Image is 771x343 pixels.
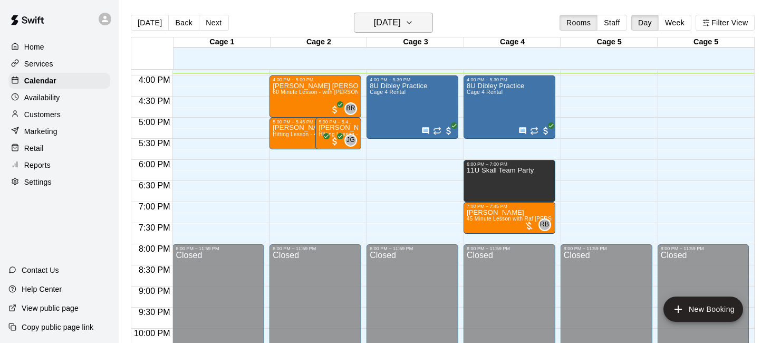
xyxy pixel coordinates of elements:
div: Cage 2 [271,37,368,47]
button: [DATE] [131,15,169,31]
span: 10:00 PM [131,329,172,338]
span: Cage 4 Rental [370,89,406,95]
a: Reports [8,157,110,173]
p: Retail [24,143,44,154]
span: All customers have paid [541,126,551,136]
span: Recurring event [530,127,538,135]
span: Rafael Betances [543,218,551,231]
p: Marketing [24,126,57,137]
div: 4:00 PM – 5:00 PM [273,77,358,82]
a: Customers [8,107,110,122]
div: 5:00 PM – 5:45 PM: dean elliott [315,118,361,149]
div: Cage 5 [658,37,755,47]
span: 7:00 PM [136,202,173,211]
p: Availability [24,92,60,103]
p: Reports [24,160,51,170]
div: Billy Jack Ryan [344,102,357,115]
span: All customers have paid [330,104,340,115]
a: Calendar [8,73,110,89]
span: BR [346,103,355,114]
div: Jesse Gassman [344,134,357,147]
div: 5:00 PM – 5:45 PM [319,119,358,125]
p: Customers [24,109,61,120]
div: 5:00 PM – 5:45 PM: Drew Diaz [269,118,348,149]
div: 8:00 PM – 11:59 PM [661,246,746,251]
span: All customers have paid [444,126,454,136]
span: 4:30 PM [136,97,173,106]
span: 6:30 PM [136,181,173,190]
span: All customers have paid [316,136,326,147]
span: All customers have paid [330,136,340,147]
span: 8:00 PM [136,244,173,253]
button: add [663,297,743,322]
div: 8:00 PM – 11:59 PM [273,246,358,251]
div: Cage 3 [367,37,464,47]
div: Cage 4 [464,37,561,47]
p: Contact Us [22,265,59,275]
svg: Has notes [518,127,527,135]
div: 4:00 PM – 5:30 PM [467,77,552,82]
span: RB [540,220,549,230]
div: 4:00 PM – 5:00 PM: Jackson Daglow [269,75,361,118]
p: Copy public page link [22,322,93,332]
div: 4:00 PM – 5:30 PM: 8U Dibley Practice [367,75,458,139]
div: 8:00 PM – 11:59 PM [467,246,552,251]
p: Help Center [22,284,62,294]
div: 7:00 PM – 7:45 PM [467,204,552,209]
span: 9:30 PM [136,308,173,317]
span: Cage 4 Rental [467,89,503,95]
p: Home [24,42,44,52]
div: Cage 5 [561,37,658,47]
a: Home [8,39,110,55]
a: Retail [8,140,110,156]
p: Services [24,59,53,69]
a: Marketing [8,123,110,139]
div: Rafael Betances [538,218,551,231]
button: [DATE] [354,13,433,33]
svg: Has notes [421,127,430,135]
div: 7:00 PM – 7:45 PM: Nathan Erwig [464,202,555,234]
p: Calendar [24,75,56,86]
div: 8:00 PM – 11:59 PM [176,246,261,251]
span: 60 Minute Lesson - with [PERSON_NAME] [PERSON_NAME] [273,89,427,95]
button: Day [631,15,659,31]
div: 8:00 PM – 11:59 PM [564,246,649,251]
span: Billy Jack Ryan [349,102,357,115]
button: Staff [597,15,627,31]
button: Rooms [560,15,597,31]
span: 5:30 PM [136,139,173,148]
span: 8:30 PM [136,265,173,274]
div: 8:00 PM – 11:59 PM [370,246,455,251]
button: Filter View [696,15,755,31]
div: 6:00 PM – 7:00 PM: 11U Skall Team Party [464,160,555,202]
div: 4:00 PM – 5:30 PM [370,77,455,82]
div: 6:00 PM – 7:00 PM [467,161,552,167]
span: 45 Minute Lesson with Raf [PERSON_NAME] [467,216,581,222]
span: 5:00 PM [136,118,173,127]
a: Services [8,56,110,72]
span: 7:30 PM [136,223,173,232]
span: Jesse Gassman [349,134,357,147]
a: Settings [8,174,110,190]
span: 4:00 PM [136,75,173,84]
p: Settings [24,177,52,187]
span: 6:00 PM [136,160,173,169]
div: Cage 1 [174,37,271,47]
button: Back [168,15,199,31]
span: 9:00 PM [136,287,173,296]
button: Week [658,15,691,31]
span: JG [346,135,355,146]
div: 4:00 PM – 5:30 PM: 8U Dibley Practice [464,75,555,139]
button: Next [199,15,228,31]
p: View public page [22,303,79,313]
span: Hitting Lesson - 45 Minutes [273,131,341,137]
a: Availability [8,90,110,106]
